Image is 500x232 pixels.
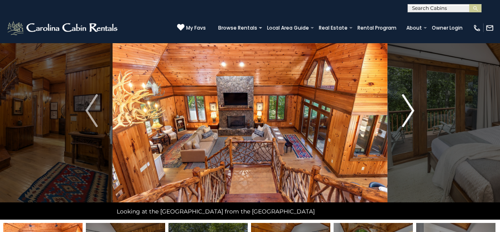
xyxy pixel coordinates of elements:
button: Previous [71,2,112,220]
a: Rental Program [353,22,401,34]
a: Local Area Guide [263,22,313,34]
a: Owner Login [428,22,467,34]
img: phone-regular-white.png [473,24,481,32]
a: About [402,22,426,34]
a: My Favs [177,23,206,32]
img: White-1-2.png [6,20,120,36]
span: My Favs [186,24,206,32]
img: mail-regular-white.png [486,24,494,32]
img: arrow [402,94,415,127]
a: Browse Rentals [214,22,261,34]
button: Next [387,2,429,220]
a: Real Estate [315,22,352,34]
img: arrow [85,94,98,127]
div: Looking at the [GEOGRAPHIC_DATA] from the [GEOGRAPHIC_DATA] [113,203,387,220]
